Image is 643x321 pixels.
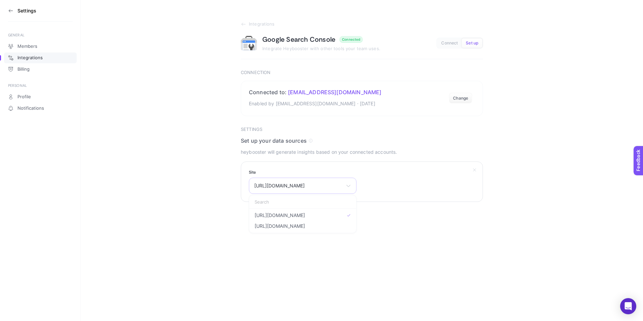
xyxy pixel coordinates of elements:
[288,89,381,96] span: [EMAIL_ADDRESS][DOMAIN_NAME]
[17,106,44,111] span: Notifications
[4,41,77,52] a: Members
[4,92,77,102] a: Profile
[342,37,360,41] div: Connected
[249,195,356,209] input: Search
[17,8,36,13] h3: Settings
[17,67,30,72] span: Billing
[255,213,305,218] span: [URL][DOMAIN_NAME]
[8,83,73,88] div: PERSONAL
[4,2,26,7] span: Feedback
[241,127,483,132] h3: Settings
[466,41,478,46] span: Set up
[17,44,37,49] span: Members
[441,41,458,46] span: Connect
[241,70,483,75] h3: Connection
[241,137,307,144] span: Set up your data sources
[17,55,43,61] span: Integrations
[249,22,275,27] span: Integrations
[249,170,356,175] label: Site
[4,64,77,75] a: Billing
[8,32,73,38] div: GENERAL
[620,298,636,314] div: Open Intercom Messenger
[17,94,31,100] span: Profile
[255,223,305,229] span: [URL][DOMAIN_NAME]
[4,103,77,114] a: Notifications
[254,183,343,188] span: [URL][DOMAIN_NAME]
[249,100,382,108] p: Enabled by [EMAIL_ADDRESS][DOMAIN_NAME] · [DATE]
[449,93,472,104] button: Change
[437,38,462,48] button: Connect
[249,89,382,96] h2: Connected to:
[241,22,483,27] a: Integrations
[262,46,380,51] span: Integrate Heybooster with other tools your team uses.
[462,38,482,48] button: Set up
[4,52,77,63] a: Integrations
[241,148,483,156] p: heybooster will generate insights based on your connected accounts.
[262,35,335,44] h1: Google Search Console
